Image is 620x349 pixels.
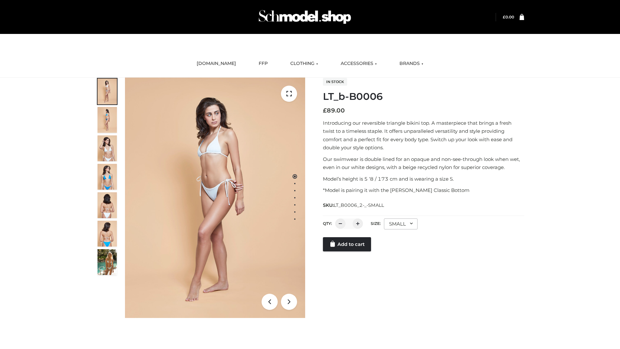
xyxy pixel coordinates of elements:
span: £ [323,107,327,114]
span: SKU: [323,201,385,209]
a: Add to cart [323,237,371,251]
img: ArielClassicBikiniTop_CloudNine_AzureSky_OW114ECO_2-scaled.jpg [98,107,117,133]
bdi: 89.00 [323,107,345,114]
h1: LT_b-B0006 [323,91,524,102]
p: Our swimwear is double lined for an opaque and non-see-through look when wet, even in our white d... [323,155,524,172]
span: £ [503,15,505,19]
img: Arieltop_CloudNine_AzureSky2.jpg [98,249,117,275]
a: ACCESSORIES [336,57,382,71]
p: Model’s height is 5 ‘8 / 173 cm and is wearing a size S. [323,175,524,183]
bdi: 0.00 [503,15,514,19]
label: Size: [371,221,381,226]
div: SMALL [384,218,418,229]
p: Introducing our reversible triangle bikini top. A masterpiece that brings a fresh twist to a time... [323,119,524,152]
a: £0.00 [503,15,514,19]
img: ArielClassicBikiniTop_CloudNine_AzureSky_OW114ECO_1-scaled.jpg [98,79,117,104]
a: BRANDS [395,57,428,71]
span: LT_B0006_2-_-SMALL [334,202,384,208]
a: [DOMAIN_NAME] [192,57,241,71]
label: QTY: [323,221,332,226]
img: ArielClassicBikiniTop_CloudNine_AzureSky_OW114ECO_7-scaled.jpg [98,192,117,218]
a: FFP [254,57,273,71]
img: ArielClassicBikiniTop_CloudNine_AzureSky_OW114ECO_3-scaled.jpg [98,135,117,161]
img: ArielClassicBikiniTop_CloudNine_AzureSky_OW114ECO_4-scaled.jpg [98,164,117,190]
span: In stock [323,78,347,86]
img: ArielClassicBikiniTop_CloudNine_AzureSky_OW114ECO_8-scaled.jpg [98,221,117,247]
a: CLOTHING [285,57,323,71]
img: ArielClassicBikiniTop_CloudNine_AzureSky_OW114ECO_1 [125,78,305,318]
img: Schmodel Admin 964 [256,4,353,30]
p: *Model is pairing it with the [PERSON_NAME] Classic Bottom [323,186,524,195]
